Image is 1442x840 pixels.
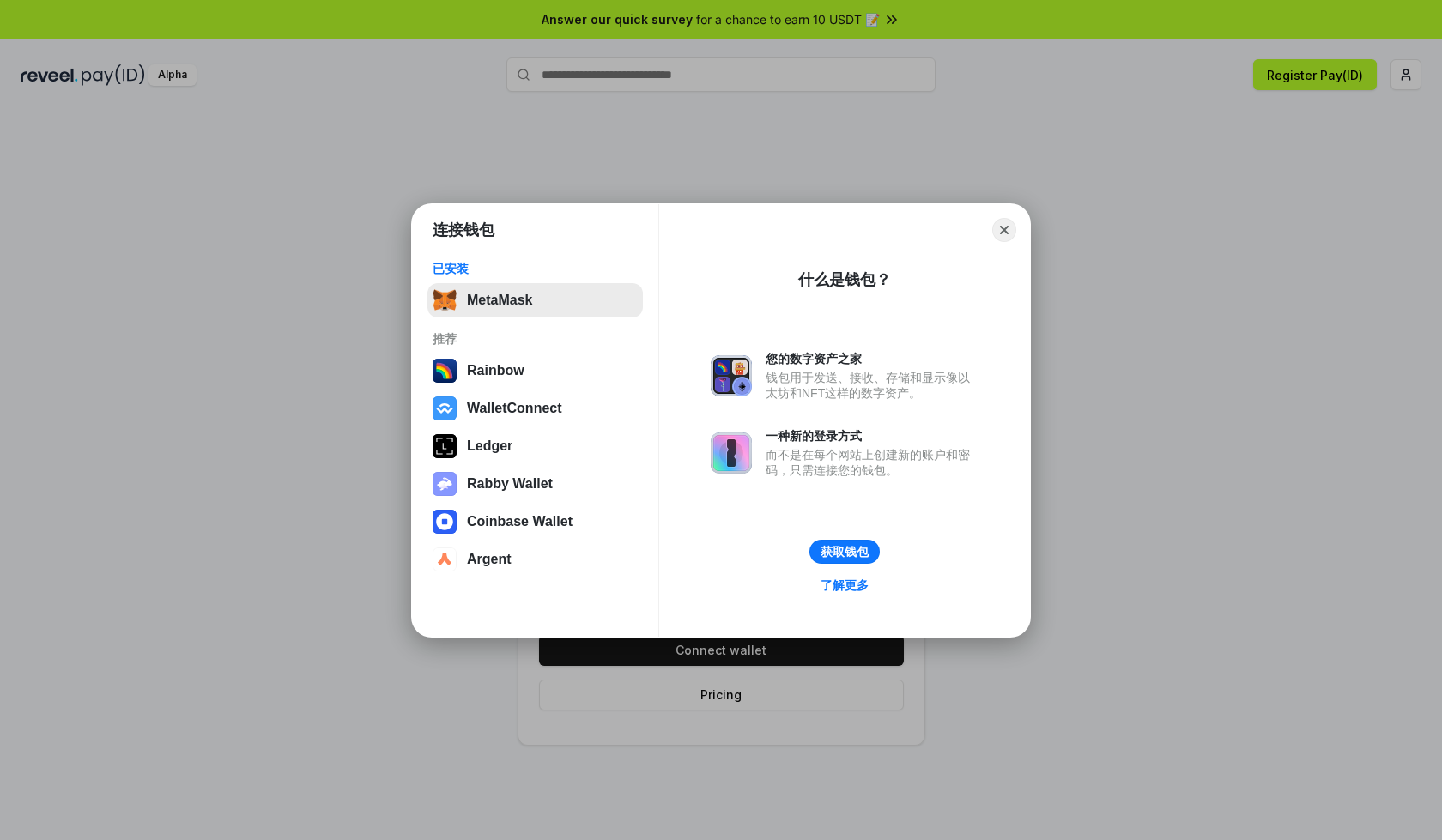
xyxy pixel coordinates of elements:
[711,355,752,396] img: svg+xml,%3Csvg%20xmlns%3D%22http%3A%2F%2Fwww.w3.org%2F2000%2Fsvg%22%20fill%3D%22none%22%20viewBox...
[821,577,869,593] div: 了解更多
[433,220,494,240] h1: 连接钱包
[467,401,562,416] div: WalletConnect
[433,510,457,534] img: svg+xml,%3Csvg%20width%3D%2228%22%20height%3D%2228%22%20viewBox%3D%220%200%2028%2028%22%20fill%3D...
[427,391,643,426] button: WalletConnect
[427,429,643,463] button: Ledger
[427,467,643,501] button: Rabby Wallet
[711,432,752,474] img: svg+xml,%3Csvg%20xmlns%3D%22http%3A%2F%2Fwww.w3.org%2F2000%2Fsvg%22%20fill%3D%22none%22%20viewBox...
[433,261,638,276] div: 已安装
[467,293,532,308] div: MetaMask
[467,552,512,567] div: Argent
[809,540,880,564] button: 获取钱包
[433,547,457,571] img: svg+xml,%3Csvg%20width%3D%2228%22%20height%3D%2228%22%20viewBox%3D%220%200%2028%2028%22%20fill%3D...
[810,574,879,596] a: 了解更多
[766,428,978,444] div: 一种新的登录方式
[467,363,524,378] div: Rainbow
[433,359,457,383] img: svg+xml,%3Csvg%20width%3D%22120%22%20height%3D%22120%22%20viewBox%3D%220%200%20120%20120%22%20fil...
[766,351,978,366] div: 您的数字资产之家
[433,396,457,420] img: svg+xml,%3Csvg%20width%3D%2228%22%20height%3D%2228%22%20viewBox%3D%220%200%2028%2028%22%20fill%3D...
[427,542,643,577] button: Argent
[467,514,573,529] div: Coinbase Wallet
[766,447,978,478] div: 而不是在每个网站上创建新的账户和密码，只需连接您的钱包。
[433,331,638,347] div: 推荐
[798,269,891,290] div: 什么是钱包？
[467,476,553,492] div: Rabby Wallet
[427,354,643,388] button: Rainbow
[427,283,643,317] button: MetaMask
[427,505,643,539] button: Coinbase Wallet
[433,288,457,312] img: svg+xml,%3Csvg%20fill%3D%22none%22%20height%3D%2233%22%20viewBox%3D%220%200%2035%2033%22%20width%...
[467,438,512,454] div: Ledger
[433,472,457,496] img: svg+xml,%3Csvg%20xmlns%3D%22http%3A%2F%2Fwww.w3.org%2F2000%2Fsvg%22%20fill%3D%22none%22%20viewBox...
[766,370,978,401] div: 钱包用于发送、接收、存储和显示像以太坊和NFT这样的数字资产。
[992,218,1016,242] button: Close
[433,434,457,458] img: svg+xml,%3Csvg%20xmlns%3D%22http%3A%2F%2Fwww.w3.org%2F2000%2Fsvg%22%20width%3D%2228%22%20height%3...
[821,544,869,559] div: 获取钱包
